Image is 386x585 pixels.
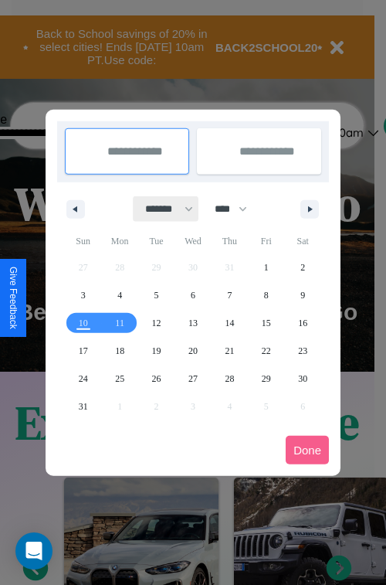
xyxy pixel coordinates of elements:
[79,309,88,337] span: 10
[285,337,321,365] button: 23
[152,309,161,337] span: 12
[285,253,321,281] button: 2
[174,281,211,309] button: 6
[248,281,284,309] button: 8
[285,281,321,309] button: 9
[138,309,174,337] button: 12
[79,365,88,393] span: 24
[65,393,101,420] button: 31
[262,337,271,365] span: 22
[298,337,307,365] span: 23
[79,393,88,420] span: 31
[65,309,101,337] button: 10
[285,365,321,393] button: 30
[115,365,124,393] span: 25
[101,337,137,365] button: 18
[174,309,211,337] button: 13
[65,337,101,365] button: 17
[101,365,137,393] button: 25
[248,365,284,393] button: 29
[212,309,248,337] button: 14
[174,337,211,365] button: 20
[65,365,101,393] button: 24
[65,281,101,309] button: 3
[300,253,305,281] span: 2
[285,309,321,337] button: 16
[115,309,124,337] span: 11
[212,229,248,253] span: Thu
[138,337,174,365] button: 19
[248,309,284,337] button: 15
[152,337,161,365] span: 19
[154,281,159,309] span: 5
[225,337,234,365] span: 21
[188,337,198,365] span: 20
[248,229,284,253] span: Fri
[286,436,329,464] button: Done
[101,309,137,337] button: 11
[262,309,271,337] span: 15
[138,229,174,253] span: Tue
[298,365,307,393] span: 30
[212,281,248,309] button: 7
[262,365,271,393] span: 29
[138,281,174,309] button: 5
[191,281,195,309] span: 6
[264,253,269,281] span: 1
[101,229,137,253] span: Mon
[264,281,269,309] span: 8
[138,365,174,393] button: 26
[248,337,284,365] button: 22
[115,337,124,365] span: 18
[8,267,19,329] div: Give Feedback
[188,309,198,337] span: 13
[174,229,211,253] span: Wed
[152,365,161,393] span: 26
[81,281,86,309] span: 3
[79,337,88,365] span: 17
[212,365,248,393] button: 28
[212,337,248,365] button: 21
[188,365,198,393] span: 27
[15,532,52,570] div: Open Intercom Messenger
[248,253,284,281] button: 1
[65,229,101,253] span: Sun
[225,309,234,337] span: 14
[117,281,122,309] span: 4
[225,365,234,393] span: 28
[227,281,232,309] span: 7
[298,309,307,337] span: 16
[174,365,211,393] button: 27
[285,229,321,253] span: Sat
[101,281,137,309] button: 4
[300,281,305,309] span: 9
